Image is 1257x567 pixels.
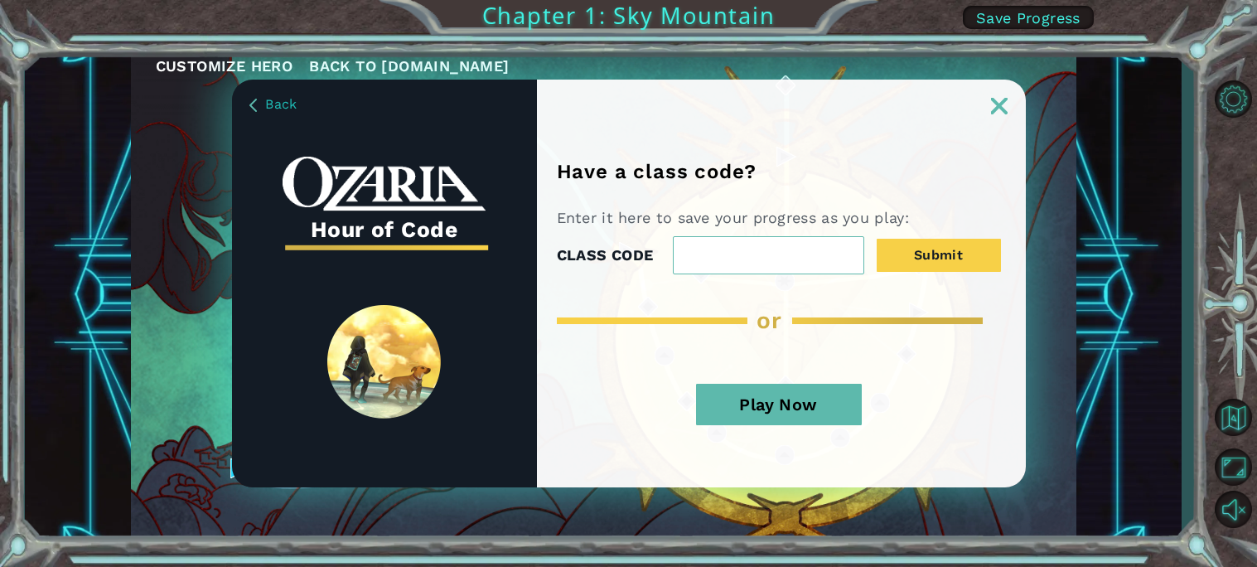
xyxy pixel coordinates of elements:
[696,384,862,425] button: Play Now
[283,157,486,211] img: whiteOzariaWordmark.png
[991,98,1008,114] img: ExitButton_Dusk.png
[557,160,761,183] h1: Have a class code?
[877,239,1001,272] button: Submit
[265,96,297,112] span: Back
[557,243,654,268] label: CLASS CODE
[249,99,257,112] img: BackArrow_Dusk.png
[757,307,781,334] span: or
[283,211,486,248] h3: Hour of Code
[557,208,916,228] p: Enter it here to save your progress as you play:
[327,305,441,419] img: SpiritLandReveal.png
